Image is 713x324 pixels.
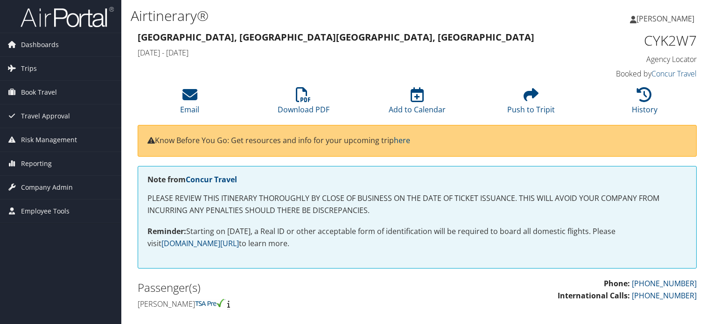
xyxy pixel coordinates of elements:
p: Starting on [DATE], a Real ID or other acceptable form of identification will be required to boar... [147,226,687,249]
h4: [PERSON_NAME] [138,299,410,309]
h4: Agency Locator [567,54,697,64]
strong: Note from [147,174,237,185]
h4: Booked by [567,69,697,79]
img: tsa-precheck.png [195,299,225,307]
a: Concur Travel [651,69,697,79]
span: Travel Approval [21,104,70,128]
strong: International Calls: [558,290,630,301]
img: airportal-logo.png [21,6,114,28]
h1: Airtinerary® [131,6,513,26]
span: Reporting [21,152,52,175]
a: [PHONE_NUMBER] [632,278,697,289]
span: Dashboards [21,33,59,56]
a: Email [180,92,199,115]
h4: [DATE] - [DATE] [138,48,553,58]
strong: [GEOGRAPHIC_DATA], [GEOGRAPHIC_DATA] [GEOGRAPHIC_DATA], [GEOGRAPHIC_DATA] [138,31,534,43]
a: Push to Tripit [507,92,555,115]
a: Concur Travel [186,174,237,185]
a: here [394,135,410,145]
h2: Passenger(s) [138,280,410,296]
a: [PERSON_NAME] [630,5,704,33]
span: Employee Tools [21,200,70,223]
a: Download PDF [278,92,329,115]
a: Add to Calendar [389,92,446,115]
strong: Phone: [604,278,630,289]
span: Risk Management [21,128,77,152]
a: History [632,92,657,115]
span: Company Admin [21,176,73,199]
span: [PERSON_NAME] [636,14,694,24]
span: Trips [21,57,37,80]
h1: CYK2W7 [567,31,697,50]
p: Know Before You Go: Get resources and info for your upcoming trip [147,135,687,147]
a: [DOMAIN_NAME][URL] [161,238,239,248]
a: [PHONE_NUMBER] [632,290,697,301]
strong: Reminder: [147,226,186,236]
p: PLEASE REVIEW THIS ITINERARY THOROUGHLY BY CLOSE OF BUSINESS ON THE DATE OF TICKET ISSUANCE. THIS... [147,193,687,216]
span: Book Travel [21,81,57,104]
